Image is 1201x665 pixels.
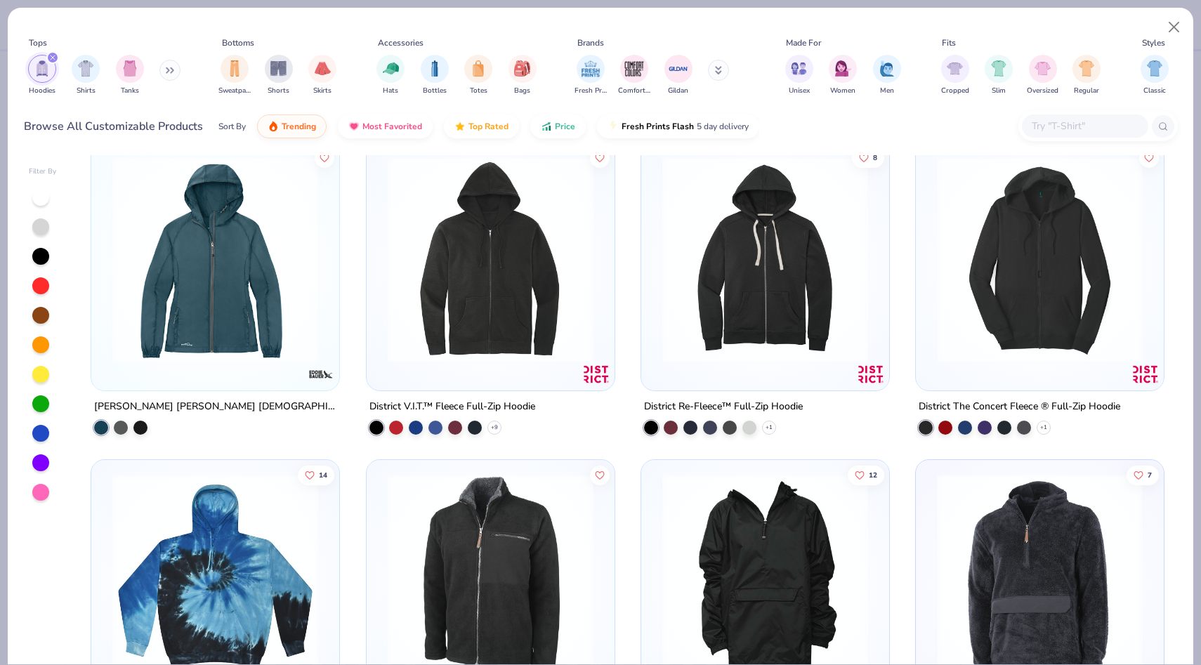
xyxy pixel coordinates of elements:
div: filter for Tanks [116,55,144,96]
button: filter button [265,55,293,96]
span: + 9 [491,423,498,432]
button: filter button [1027,55,1058,96]
button: filter button [28,55,56,96]
img: Regular Image [1079,60,1095,77]
button: filter button [376,55,405,96]
span: Fresh Prints [575,86,607,96]
div: Accessories [378,37,424,49]
span: 8 [873,154,877,161]
button: Like [315,147,334,167]
span: Trending [282,121,316,132]
input: Try "T-Shirt" [1030,118,1138,134]
button: Like [848,465,884,485]
span: 14 [319,471,327,478]
span: Regular [1074,86,1099,96]
img: Bags Image [514,60,530,77]
div: Brands [577,37,604,49]
button: filter button [464,55,492,96]
img: 5063b48f-fb48-409e-8d4f-4f5b6df8a92c [875,156,1095,362]
span: Gildan [668,86,688,96]
div: filter for Classic [1141,55,1169,96]
img: Unisex Image [791,60,807,77]
img: TopRated.gif [454,121,466,132]
span: Most Favorited [362,121,422,132]
button: Fresh Prints Flash5 day delivery [597,114,759,138]
div: filter for Bottles [421,55,449,96]
span: Shorts [268,86,289,96]
img: most_fav.gif [348,121,360,132]
div: Browse All Customizable Products [24,118,203,135]
div: filter for Skirts [308,55,336,96]
button: Like [589,465,609,485]
img: Oversized Image [1035,60,1051,77]
div: District V.I.T.™ Fleece Full-Zip Hoodie [369,398,535,416]
span: + 1 [766,423,773,432]
img: Cropped Image [947,60,963,77]
span: 7 [1148,471,1152,478]
button: Like [589,147,609,167]
div: Filter By [29,166,57,177]
div: filter for Hats [376,55,405,96]
img: Totes Image [471,60,486,77]
img: Men Image [879,60,895,77]
div: [PERSON_NAME] [PERSON_NAME] [DEMOGRAPHIC_DATA] Packable Wind Jacket [94,398,336,416]
span: Top Rated [468,121,508,132]
img: Sweatpants Image [227,60,242,77]
span: Slim [992,86,1006,96]
span: Sweatpants [218,86,251,96]
span: Price [555,121,575,132]
img: Shirts Image [78,60,94,77]
span: Men [880,86,894,96]
button: filter button [218,55,251,96]
button: filter button [618,55,650,96]
button: filter button [508,55,537,96]
img: trending.gif [268,121,279,132]
img: Slim Image [991,60,1006,77]
img: flash.gif [608,121,619,132]
button: Most Favorited [338,114,433,138]
div: filter for Hoodies [28,55,56,96]
div: filter for Regular [1072,55,1101,96]
img: 680babc7-c790-46a6-a54f-cd5a4f7b2851 [600,156,820,362]
button: Close [1161,14,1188,41]
img: District logo [1131,360,1160,388]
div: District Re-Fleece™ Full-Zip Hoodie [644,398,803,416]
img: Eddie Bauer logo [308,360,336,388]
div: Tops [29,37,47,49]
button: filter button [1072,55,1101,96]
div: filter for Sweatpants [218,55,251,96]
div: filter for Unisex [785,55,813,96]
div: Made For [786,37,821,49]
div: filter for Gildan [664,55,693,96]
button: filter button [1141,55,1169,96]
img: 76e31f04-5984-4974-affe-0d5e7e0b7f7e [930,156,1150,362]
div: filter for Comfort Colors [618,55,650,96]
img: Hats Image [383,60,399,77]
span: Hoodies [29,86,55,96]
button: filter button [308,55,336,96]
div: filter for Oversized [1027,55,1058,96]
div: filter for Bags [508,55,537,96]
button: filter button [72,55,100,96]
div: filter for Fresh Prints [575,55,607,96]
span: Tanks [121,86,139,96]
span: Skirts [313,86,332,96]
span: Unisex [789,86,810,96]
img: Hoodies Image [34,60,50,77]
img: Shorts Image [270,60,287,77]
div: filter for Slim [985,55,1013,96]
div: Sort By [218,120,246,133]
img: Fresh Prints Image [580,58,601,79]
button: filter button [421,55,449,96]
span: Comfort Colors [618,86,650,96]
button: Like [298,465,334,485]
img: ea7db0ba-17a5-4051-9348-402d9e8964bc [381,156,600,362]
button: Top Rated [444,114,519,138]
button: Trending [257,114,327,138]
span: Bottles [423,86,447,96]
img: Women Image [835,60,851,77]
span: Cropped [941,86,969,96]
img: District logo [857,360,885,388]
div: filter for Women [829,55,857,96]
span: Hats [383,86,398,96]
